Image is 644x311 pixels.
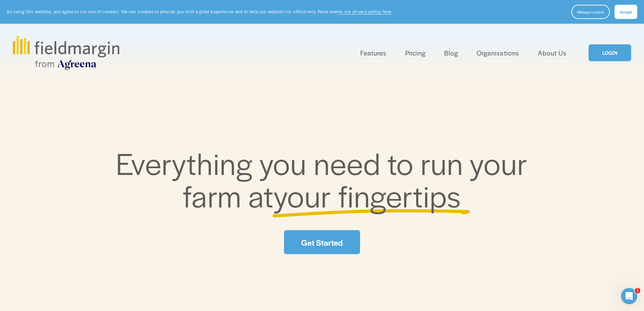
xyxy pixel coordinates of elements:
[116,141,535,216] span: Everything you need to run your farm at
[635,288,640,293] span: 1
[477,47,519,59] a: Organisations
[444,47,458,59] a: Blog
[620,9,632,15] span: Accept
[621,288,637,304] iframe: Intercom live chat
[7,8,392,15] p: By using this website, you agree to our use of cookies. We use cookies to provide you with a grea...
[589,44,631,62] a: LOGIN
[284,230,360,254] a: Get Started
[538,47,567,59] a: About Us
[360,48,386,58] span: Features
[360,47,386,59] a: folder dropdown
[13,36,119,70] img: fieldmargin.com
[273,174,461,216] span: your fingertips
[615,5,637,19] button: Accept
[571,5,610,19] button: Manage cookies
[339,8,391,15] a: in our privacy policy here
[405,47,426,59] a: Pricing
[577,9,604,15] span: Manage cookies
